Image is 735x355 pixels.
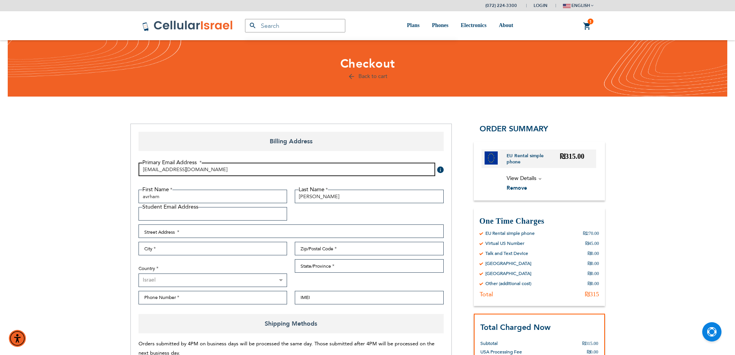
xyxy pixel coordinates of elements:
span: USA Processing Fee [480,349,522,355]
span: Remove [507,184,527,192]
span: ₪315.00 [560,153,585,160]
div: Accessibility Menu [9,330,26,347]
div: ₪315 [585,290,599,298]
div: ₪0.00 [588,280,599,287]
img: english [563,4,571,8]
span: ₪0.00 [587,349,598,355]
img: EU Rental simple phone [485,151,498,165]
a: About [499,11,513,40]
a: Plans [407,11,420,40]
span: Shipping Methods [139,314,444,333]
span: Phones [432,22,448,28]
span: View Details [507,175,536,182]
div: [GEOGRAPHIC_DATA] [485,260,531,267]
input: Search [245,19,345,32]
strong: Total Charged Now [480,322,551,333]
span: Order Summary [480,124,548,134]
span: Billing Address [139,132,444,151]
a: EU Rental simple phone [507,153,560,165]
a: Phones [432,11,448,40]
div: ₪0.00 [588,250,599,256]
div: EU Rental simple phone [485,230,535,236]
span: Login [534,3,547,8]
th: Subtotal [480,333,541,348]
a: (072) 224-3300 [485,3,517,8]
div: [GEOGRAPHIC_DATA] [485,270,531,277]
h3: One Time Charges [480,216,599,226]
span: Checkout [340,56,395,72]
a: Back to cart [348,73,387,80]
span: ₪315.00 [582,341,598,346]
div: ₪270.00 [583,230,599,236]
div: ₪0.00 [588,270,599,277]
div: Virtual US Number [485,240,524,246]
div: ₪45.00 [585,240,599,246]
div: Total [480,290,493,298]
div: Other (additional cost) [485,280,531,287]
a: Electronics [461,11,487,40]
img: Cellular Israel Logo [142,20,233,32]
span: About [499,22,513,28]
div: Talk and Text Device [485,250,528,256]
a: 1 [583,22,591,31]
span: Plans [407,22,420,28]
span: Electronics [461,22,487,28]
span: 1 [589,19,592,25]
div: ₪0.00 [588,260,599,267]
